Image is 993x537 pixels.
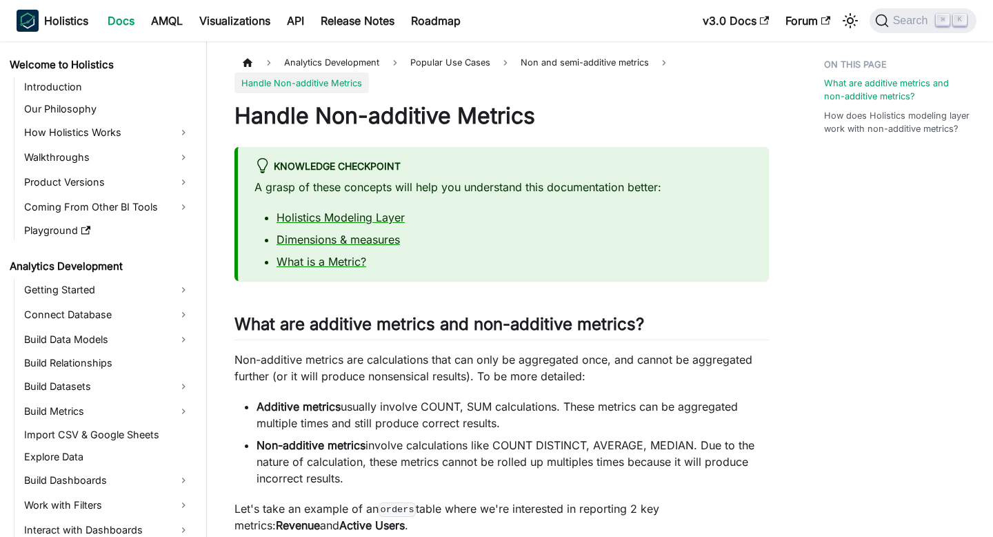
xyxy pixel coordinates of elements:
code: orders [379,502,416,516]
a: Release Notes [312,10,403,32]
p: Let's take an example of an table where we're interested in reporting 2 key metrics: and . [234,500,769,534]
a: Our Philosophy [20,99,194,119]
a: Welcome to Holistics [6,55,194,75]
a: Holistics Modeling Layer [277,211,405,224]
strong: Revenue [276,518,320,532]
a: Work with Filters [20,494,194,516]
a: Docs [99,10,143,32]
kbd: ⌘ [936,14,950,26]
a: Coming From Other BI Tools [20,196,194,218]
span: Search [889,14,936,27]
div: Knowledge Checkpoint [254,158,752,176]
a: Introduction [20,77,194,97]
a: How does Holistics modeling layer work with non-additive metrics? [824,109,971,135]
a: What are additive metrics and non-additive metrics? [824,77,971,103]
kbd: K [953,14,967,26]
img: Holistics [17,10,39,32]
a: v3.0 Docs [694,10,777,32]
a: Forum [777,10,839,32]
a: Playground [20,221,194,240]
a: Walkthroughs [20,146,194,168]
a: Home page [234,52,261,72]
a: Analytics Development [6,257,194,276]
a: Build Dashboards [20,469,194,491]
a: AMQL [143,10,191,32]
h2: What are additive metrics and non-additive metrics? [234,314,769,340]
span: Handle Non-additive Metrics [234,72,369,92]
a: Visualizations [191,10,279,32]
span: Non and semi-additive metrics [514,52,656,72]
a: HolisticsHolistics [17,10,88,32]
a: How Holistics Works [20,121,194,144]
h1: Handle Non-additive Metrics [234,102,769,130]
a: Roadmap [403,10,469,32]
a: Import CSV & Google Sheets [20,425,194,445]
a: Build Relationships [20,353,194,373]
a: Explore Data [20,447,194,467]
a: Dimensions & measures [277,233,400,246]
a: Connect Database [20,304,194,326]
button: Switch between dark and light mode (currently light mode) [839,10,861,32]
strong: Additive metrics [257,400,341,413]
a: Getting Started [20,279,194,301]
a: API [279,10,312,32]
a: Build Metrics [20,400,194,422]
strong: Non-additive metrics [257,438,365,452]
li: involve calculations like COUNT DISTINCT, AVERAGE, MEDIAN. Due to the nature of calculation, thes... [257,437,769,487]
span: Popular Use Cases [403,52,497,72]
strong: Active Users [339,518,405,532]
span: Analytics Development [277,52,386,72]
p: Non-additive metrics are calculations that can only be aggregated once, and cannot be aggregated ... [234,351,769,384]
a: Build Datasets [20,375,194,398]
p: A grasp of these concepts will help you understand this documentation better: [254,179,752,195]
nav: Breadcrumbs [234,52,769,93]
a: What is a Metric? [277,255,366,268]
a: Product Versions [20,171,194,193]
a: Build Data Models [20,329,194,351]
b: Holistics [44,12,88,29]
li: usually involve COUNT, SUM calculations. These metrics can be aggregated multiple times and still... [257,398,769,431]
button: Search (Command+K) [870,8,976,33]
